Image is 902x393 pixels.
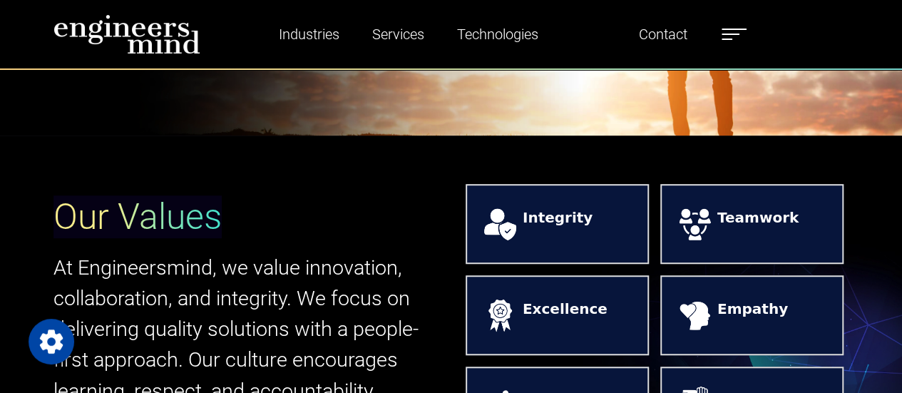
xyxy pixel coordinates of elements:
a: Industries [273,18,345,51]
strong: Teamwork [717,207,799,241]
a: Contact [633,18,693,51]
strong: Empathy [717,298,788,332]
img: logos [676,205,714,243]
strong: Integrity [523,207,593,241]
img: logos [481,205,519,243]
span: Our Values [53,196,222,238]
a: Services [367,18,430,51]
strong: Excellence [523,298,608,332]
a: Technologies [451,18,544,51]
img: logos [481,297,519,335]
img: logos [676,297,714,335]
img: logo [53,14,200,54]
